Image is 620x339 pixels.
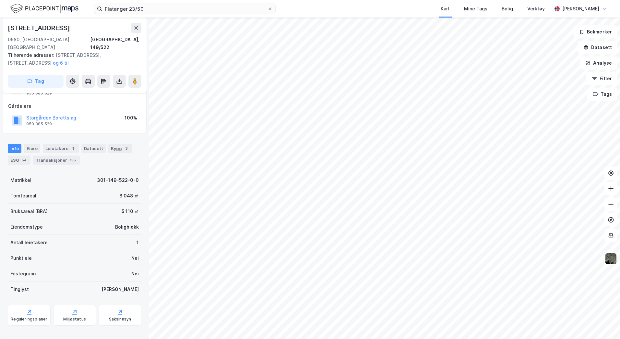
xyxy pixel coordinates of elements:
[10,254,32,262] div: Punktleie
[10,285,29,293] div: Tinglyst
[70,145,76,152] div: 1
[26,121,52,127] div: 950 385 529
[20,157,28,163] div: 54
[108,144,132,153] div: Bygg
[502,5,513,13] div: Bolig
[527,5,545,13] div: Verktøy
[8,36,90,51] div: 0680, [GEOGRAPHIC_DATA], [GEOGRAPHIC_DATA]
[33,156,80,165] div: Transaksjoner
[90,36,141,51] div: [GEOGRAPHIC_DATA], 149/522
[574,25,617,38] button: Bokmerker
[8,52,56,58] span: Tilhørende adresser:
[101,285,139,293] div: [PERSON_NAME]
[63,317,86,322] div: Miljøstatus
[8,51,136,67] div: [STREET_ADDRESS], [STREET_ADDRESS]
[8,156,30,165] div: ESG
[68,157,77,163] div: 155
[10,207,48,215] div: Bruksareal (BRA)
[10,3,78,14] img: logo.f888ab2527a4732fd821a326f86c7f29.svg
[26,91,52,96] div: 950 385 529
[588,308,620,339] div: Kontrollprogram for chat
[580,56,617,69] button: Analyse
[102,4,268,14] input: Søk på adresse, matrikkel, gårdeiere, leietakere eller personer
[81,144,106,153] div: Datasett
[10,192,36,200] div: Tomteareal
[588,308,620,339] iframe: Chat Widget
[8,102,141,110] div: Gårdeiere
[8,75,64,88] button: Tag
[10,270,36,278] div: Festegrunn
[97,176,139,184] div: 301-149-522-0-0
[578,41,617,54] button: Datasett
[605,253,617,265] img: 9k=
[8,23,71,33] div: [STREET_ADDRESS]
[562,5,599,13] div: [PERSON_NAME]
[464,5,487,13] div: Mine Tags
[43,144,79,153] div: Leietakere
[131,270,139,278] div: Nei
[109,317,131,322] div: Saksinnsyn
[10,223,43,231] div: Eiendomstype
[441,5,450,13] div: Kart
[10,239,48,246] div: Antall leietakere
[131,254,139,262] div: Nei
[125,114,137,122] div: 100%
[586,72,617,85] button: Filter
[123,145,130,152] div: 3
[8,144,21,153] div: Info
[122,207,139,215] div: 5 110 ㎡
[11,317,47,322] div: Reguleringsplaner
[137,239,139,246] div: 1
[24,144,40,153] div: Eiere
[587,88,617,101] button: Tags
[10,176,31,184] div: Matrikkel
[115,223,139,231] div: Boligblokk
[119,192,139,200] div: 8 048 ㎡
